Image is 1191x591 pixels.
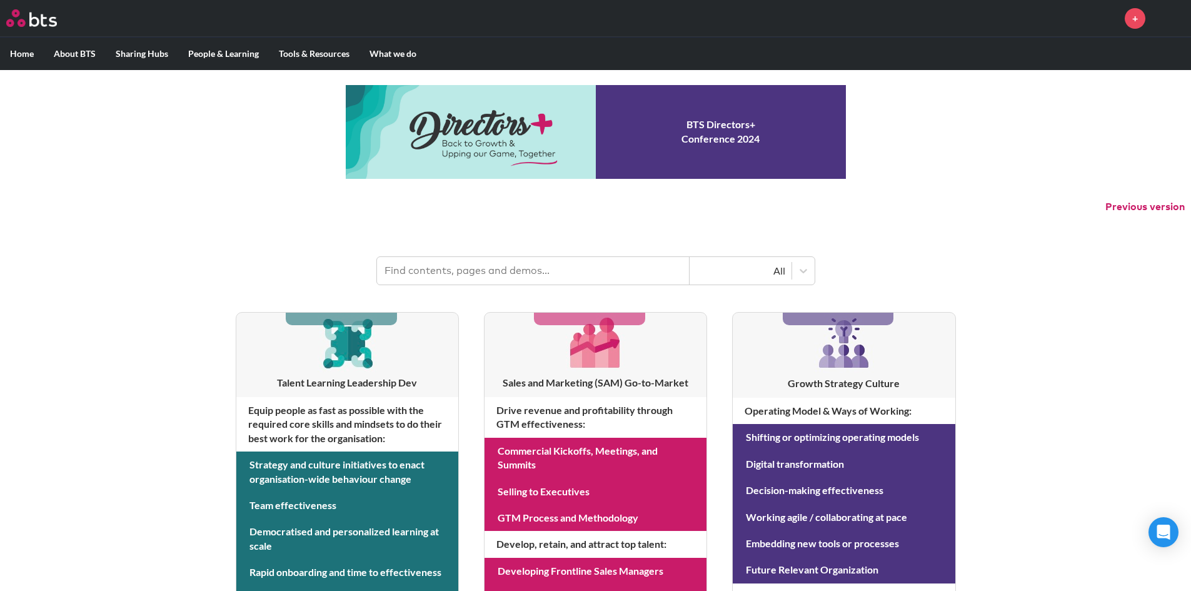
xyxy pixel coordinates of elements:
[269,38,359,70] label: Tools & Resources
[566,313,625,372] img: [object Object]
[1155,3,1185,33] img: Karim El Asmar
[1125,8,1145,29] a: +
[6,9,80,27] a: Go home
[1155,3,1185,33] a: Profile
[485,376,706,390] h3: Sales and Marketing (SAM) Go-to-Market
[1148,517,1178,547] div: Open Intercom Messenger
[733,376,955,390] h3: Growth Strategy Culture
[1105,200,1185,214] button: Previous version
[236,376,458,390] h3: Talent Learning Leadership Dev
[814,313,874,373] img: [object Object]
[106,38,178,70] label: Sharing Hubs
[485,531,706,557] h4: Develop, retain, and attract top talent :
[359,38,426,70] label: What we do
[236,397,458,452] h4: Equip people as fast as possible with the required core skills and mindsets to do their best work...
[696,264,785,278] div: All
[733,398,955,424] h4: Operating Model & Ways of Working :
[346,85,846,179] a: Conference 2024
[44,38,106,70] label: About BTS
[485,397,706,438] h4: Drive revenue and profitability through GTM effectiveness :
[6,9,57,27] img: BTS Logo
[178,38,269,70] label: People & Learning
[318,313,377,372] img: [object Object]
[377,257,690,285] input: Find contents, pages and demos...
